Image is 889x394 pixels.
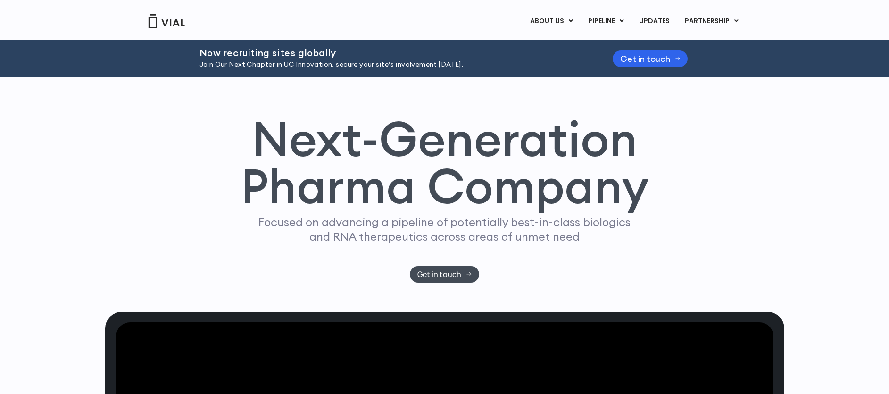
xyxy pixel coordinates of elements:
span: Get in touch [620,55,670,62]
h1: Next-Generation Pharma Company [241,115,649,210]
a: UPDATES [631,13,677,29]
a: PARTNERSHIPMenu Toggle [677,13,746,29]
a: ABOUT USMenu Toggle [523,13,580,29]
a: Get in touch [410,266,479,283]
a: PIPELINEMenu Toggle [581,13,631,29]
p: Focused on advancing a pipeline of potentially best-in-class biologics and RNA therapeutics acros... [255,215,635,244]
span: Get in touch [417,271,461,278]
h2: Now recruiting sites globally [199,48,589,58]
a: Get in touch [613,50,688,67]
p: Join Our Next Chapter in UC Innovation, secure your site’s involvement [DATE]. [199,59,589,70]
img: Vial Logo [148,14,185,28]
